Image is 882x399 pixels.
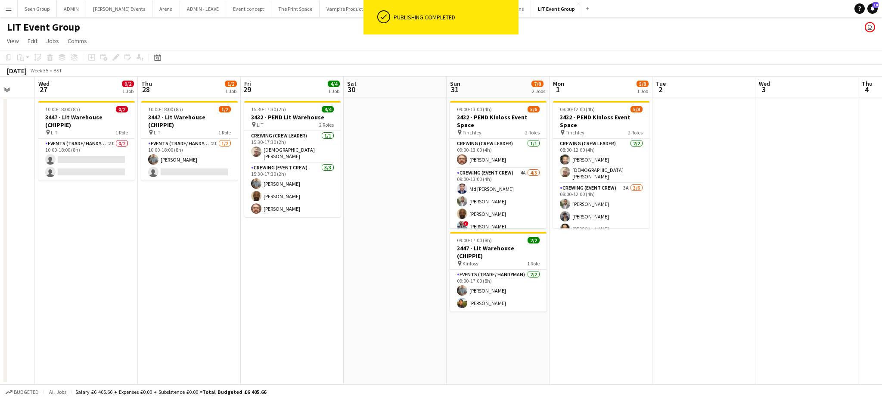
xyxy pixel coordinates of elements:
[202,389,266,395] span: Total Budgeted £6 405.66
[219,106,231,112] span: 1/2
[450,101,547,228] app-job-card: 09:00-13:00 (4h)5/63432 - PEND Kinloss Event Space Finchley2 RolesCrewing (Crew Leader)1/109:00-1...
[320,0,379,17] button: Vampire Productions
[38,139,135,181] app-card-role: Events (Trade/ Handyman)2I0/210:00-18:00 (8h)
[463,260,478,267] span: Kinloss
[865,22,875,32] app-user-avatar: Andrew Boatright
[450,168,547,247] app-card-role: Crewing (Event Crew)4A4/509:00-13:00 (4h)Md [PERSON_NAME][PERSON_NAME][PERSON_NAME]![PERSON_NAME]
[38,80,50,87] span: Wed
[528,237,540,243] span: 2/2
[525,129,540,136] span: 2 Roles
[226,0,271,17] button: Event concept
[565,129,584,136] span: Finchley
[656,80,666,87] span: Tue
[628,129,643,136] span: 2 Roles
[450,232,547,312] app-job-card: 09:00-17:00 (8h)2/23447 - Lit Warehouse (CHIPPIE) Kinloss1 RoleEvents (Trade/ Handyman)2/209:00-1...
[18,0,57,17] button: Seen Group
[218,129,231,136] span: 1 Role
[38,113,135,129] h3: 3447 - Lit Warehouse (CHIPPIE)
[148,106,183,112] span: 10:00-18:00 (8h)
[531,81,543,87] span: 7/8
[257,122,264,128] span: LIT
[7,37,19,45] span: View
[7,21,80,34] h1: LIT Event Group
[553,101,649,228] app-job-card: 08:00-12:00 (4h)5/83432 - PEND Kinloss Event Space Finchley2 RolesCrewing (Crew Leader)2/208:00-1...
[244,101,341,217] app-job-card: 15:30-17:30 (2h)4/43432 - PEND Lit Warehouse LIT2 RolesCrewing (Crew Leader)1/115:30-17:30 (2h)[D...
[322,106,334,112] span: 4/4
[553,139,649,183] app-card-role: Crewing (Crew Leader)2/208:00-12:00 (4h)[PERSON_NAME][DEMOGRAPHIC_DATA][PERSON_NAME]
[180,0,226,17] button: ADMIN - LEAVE
[64,35,90,47] a: Comms
[24,35,41,47] a: Edit
[116,106,128,112] span: 0/2
[45,106,80,112] span: 10:00-18:00 (8h)
[28,37,37,45] span: Edit
[457,106,492,112] span: 09:00-13:00 (4h)
[225,88,236,94] div: 1 Job
[328,88,339,94] div: 1 Job
[225,81,237,87] span: 1/2
[553,183,649,275] app-card-role: Crewing (Event Crew)3A3/608:00-12:00 (4h)[PERSON_NAME][PERSON_NAME][PERSON_NAME]
[553,113,649,129] h3: 3432 - PEND Kinloss Event Space
[244,113,341,121] h3: 3432 - PEND Lit Warehouse
[141,113,238,129] h3: 3447 - Lit Warehouse (CHIPPIE)
[328,81,340,87] span: 4/4
[463,221,469,226] span: !
[14,389,39,395] span: Budgeted
[3,35,22,47] a: View
[68,37,87,45] span: Comms
[140,84,152,94] span: 28
[38,101,135,181] app-job-card: 10:00-18:00 (8h)0/23447 - Lit Warehouse (CHIPPIE) LIT1 RoleEvents (Trade/ Handyman)2I0/210:00-18:...
[450,244,547,260] h3: 3447 - Lit Warehouse (CHIPPIE)
[655,84,666,94] span: 2
[53,67,62,74] div: BST
[450,80,460,87] span: Sun
[527,260,540,267] span: 1 Role
[141,101,238,181] app-job-card: 10:00-18:00 (8h)1/23447 - Lit Warehouse (CHIPPIE) LIT1 RoleEvents (Trade/ Handyman)2I1/210:00-18:...
[450,270,547,312] app-card-role: Events (Trade/ Handyman)2/209:00-17:00 (8h)[PERSON_NAME][PERSON_NAME]
[346,84,357,94] span: 30
[152,0,180,17] button: Arena
[449,84,460,94] span: 31
[457,237,492,243] span: 09:00-17:00 (8h)
[553,80,564,87] span: Mon
[450,113,547,129] h3: 3432 - PEND Kinloss Event Space
[251,106,286,112] span: 15:30-17:30 (2h)
[319,122,334,128] span: 2 Roles
[51,129,58,136] span: LIT
[637,81,649,87] span: 5/8
[122,88,134,94] div: 1 Job
[28,67,50,74] span: Week 35
[271,0,320,17] button: The Print Space
[860,84,873,94] span: 4
[532,88,545,94] div: 2 Jobs
[141,80,152,87] span: Thu
[244,80,251,87] span: Fri
[47,389,68,395] span: All jobs
[244,131,341,163] app-card-role: Crewing (Crew Leader)1/115:30-17:30 (2h)[DEMOGRAPHIC_DATA][PERSON_NAME]
[154,129,161,136] span: LIT
[873,2,879,8] span: 10
[528,106,540,112] span: 5/6
[347,80,357,87] span: Sat
[560,106,595,112] span: 08:00-12:00 (4h)
[141,139,238,181] app-card-role: Events (Trade/ Handyman)2I1/210:00-18:00 (8h)[PERSON_NAME]
[867,3,878,14] a: 10
[4,387,40,397] button: Budgeted
[758,84,770,94] span: 3
[637,88,648,94] div: 1 Job
[115,129,128,136] span: 1 Role
[450,139,547,168] app-card-role: Crewing (Crew Leader)1/109:00-13:00 (4h)[PERSON_NAME]
[862,80,873,87] span: Thu
[75,389,266,395] div: Salary £6 405.66 + Expenses £0.00 + Subsistence £0.00 =
[244,163,341,217] app-card-role: Crewing (Event Crew)3/315:30-17:30 (2h)[PERSON_NAME][PERSON_NAME][PERSON_NAME]
[86,0,152,17] button: [PERSON_NAME] Events
[552,84,564,94] span: 1
[122,81,134,87] span: 0/2
[37,84,50,94] span: 27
